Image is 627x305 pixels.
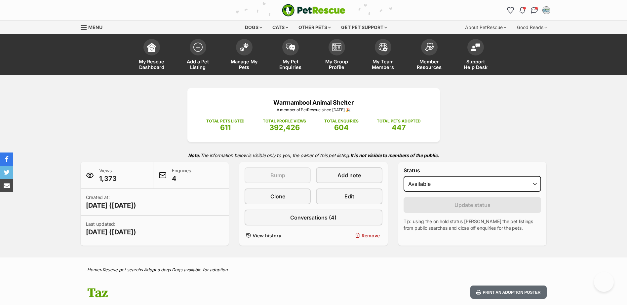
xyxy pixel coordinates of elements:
[245,167,311,183] button: Bump
[316,231,382,240] button: Remove
[344,192,354,200] span: Edit
[220,123,231,132] span: 611
[505,5,516,16] a: Favourites
[71,267,557,272] div: > > >
[294,21,335,34] div: Other pets
[245,231,311,240] a: View history
[404,197,541,213] button: Update status
[360,36,406,75] a: My Team Members
[404,167,541,173] label: Status
[336,21,392,34] div: Get pet support
[332,43,341,51] img: group-profile-icon-3fa3cf56718a62981997c0bc7e787c4b2cf8bcc04b72c1350f741eb67cf2f40e.svg
[197,98,430,107] p: Warrnambool Animal Shelter
[88,24,102,30] span: Menu
[543,7,550,14] img: Matisse profile pic
[324,118,358,124] p: TOTAL ENQUIRIES
[520,7,525,14] img: notifications-46538b983faf8c2785f20acdc204bb7945ddae34d4c08c2a6579f10ce5e182be.svg
[183,59,213,70] span: Add a Pet Listing
[267,36,314,75] a: My Pet Enquiries
[414,59,444,70] span: Member Resources
[86,221,136,237] p: Last updated:
[193,43,203,52] img: add-pet-listing-icon-0afa8454b4691262ce3f59096e99ab1cd57d4a30225e0717b998d2c9b9846f56.svg
[270,192,285,200] span: Clone
[470,286,546,299] button: Print an adoption poster
[531,7,538,14] img: chat-41dd97257d64d25036548639549fe6c8038ab92f7586957e7f3b1b290dea8141.svg
[263,118,306,124] p: TOTAL PROFILE VIEWS
[322,59,352,70] span: My Group Profile
[512,21,552,34] div: Good Reads
[86,201,136,210] span: [DATE] ([DATE])
[221,36,267,75] a: Manage My Pets
[172,267,228,272] a: Dogs available for adoption
[334,123,349,132] span: 604
[137,59,167,70] span: My Rescue Dashboard
[452,36,499,75] a: Support Help Desk
[87,286,367,301] h1: Taz
[377,118,421,124] p: TOTAL PETS ADOPTED
[404,218,541,231] p: Tip: using the on hold status [PERSON_NAME] the pet listings from public searches and close off e...
[270,171,285,179] span: Bump
[529,5,540,16] a: Conversations
[368,59,398,70] span: My Team Members
[81,149,547,162] p: The information below is visible only to you, the owner of this pet listing.
[245,210,382,225] a: Conversations (4)
[147,43,156,52] img: dashboard-icon-eb2f2d2d3e046f16d808141f083e7271f6b2e854fb5c12c21221c1fb7104beca.svg
[350,152,439,158] strong: It is not visible to members of the public.
[378,43,388,51] img: team-members-icon-5396bd8760b3fe7c0b43da4ab00e1e3bb1a5d9ba89233759b79545d2d3fc5d0d.svg
[316,167,382,183] a: Add note
[290,214,336,221] span: Conversations (4)
[172,167,192,183] p: Enquiries:
[471,43,480,51] img: help-desk-icon-fdf02630f3aa405de69fd3d07c3f3aa587a6932b1a1747fa1d2bba05be0121f9.svg
[362,232,380,239] span: Remove
[392,123,406,132] span: 447
[286,44,295,51] img: pet-enquiries-icon-7e3ad2cf08bfb03b45e93fb7055b45f3efa6380592205ae92323e6603595dc1f.svg
[240,21,267,34] div: Dogs
[282,4,345,17] a: PetRescue
[86,194,136,210] p: Created at:
[229,59,259,70] span: Manage My Pets
[81,21,107,33] a: Menu
[129,36,175,75] a: My Rescue Dashboard
[594,272,614,292] iframe: Help Scout Beacon - Open
[276,59,305,70] span: My Pet Enquiries
[406,36,452,75] a: Member Resources
[102,267,141,272] a: Rescue pet search
[197,107,430,113] p: A member of PetRescue since [DATE] 🎉
[282,4,345,17] img: logo-e224e6f780fb5917bec1dbf3a21bbac754714ae5b6737aabdf751b685950b380.svg
[505,5,552,16] ul: Account quick links
[99,174,117,183] span: 1,373
[206,118,245,124] p: TOTAL PETS LISTED
[240,43,249,51] img: manage-my-pets-icon-02211641906a0b7f246fdf0571729dbe1e7629f14944591b6c1af311fb30b64b.svg
[144,267,169,272] a: Adopt a dog
[517,5,528,16] button: Notifications
[314,36,360,75] a: My Group Profile
[99,167,117,183] p: Views:
[172,174,192,183] span: 4
[460,21,511,34] div: About PetRescue
[175,36,221,75] a: Add a Pet Listing
[87,267,99,272] a: Home
[253,232,281,239] span: View history
[425,43,434,51] img: member-resources-icon-8e73f808a243e03378d46382f2149f9095a855e16c252ad45f914b54edf8863c.svg
[461,59,490,70] span: Support Help Desk
[86,227,136,237] span: [DATE] ([DATE])
[245,188,311,204] a: Clone
[337,171,361,179] span: Add note
[188,152,200,158] strong: Note:
[268,21,293,34] div: Cats
[454,201,490,209] span: Update status
[269,123,300,132] span: 392,426
[541,5,552,16] button: My account
[316,188,382,204] a: Edit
